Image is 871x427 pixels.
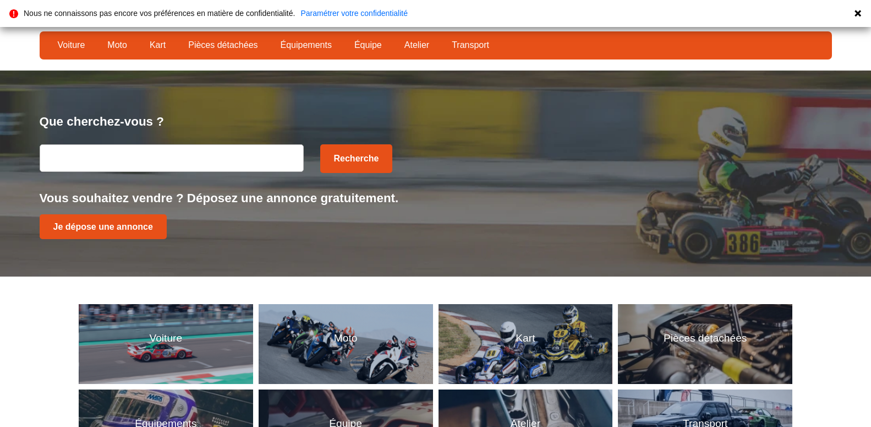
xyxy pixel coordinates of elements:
button: Recherche [320,144,393,173]
p: Nous ne connaissons pas encore vos préférences en matière de confidentialité. [24,9,295,17]
p: Pièces détachées [664,331,747,346]
a: Moto [100,36,134,55]
a: Pièces détachéesPièces détachées [618,304,792,384]
p: Kart [516,331,535,346]
a: VoitureVoiture [79,304,253,384]
a: Atelier [397,36,436,55]
a: Je dépose une annonce [40,214,167,239]
a: Kart [143,36,173,55]
a: KartKart [439,304,613,384]
p: Que cherchez-vous ? [40,113,832,130]
a: Paramétrer votre confidentialité [300,9,408,17]
a: Équipements [273,36,339,55]
p: Moto [334,331,358,346]
p: Voiture [149,331,182,346]
a: Voiture [51,36,92,55]
p: Vous souhaitez vendre ? Déposez une annonce gratuitement. [40,190,832,207]
a: MotoMoto [259,304,433,384]
a: Équipe [347,36,389,55]
a: Transport [445,36,496,55]
a: Pièces détachées [181,36,265,55]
